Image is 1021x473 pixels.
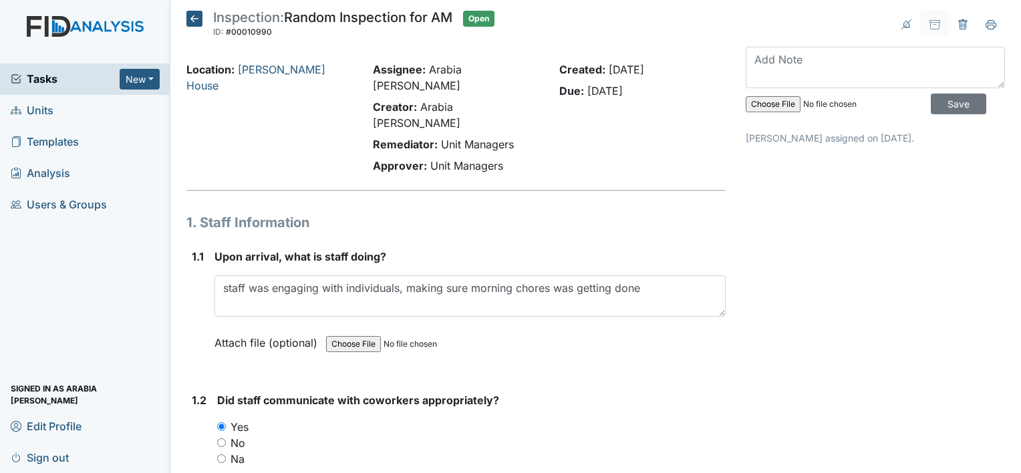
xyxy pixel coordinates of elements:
[430,159,503,172] span: Unit Managers
[214,250,386,263] span: Upon arrival, what is staff doing?
[226,27,272,37] span: #00010990
[11,71,120,87] a: Tasks
[217,438,226,447] input: No
[587,84,623,98] span: [DATE]
[11,100,53,121] span: Units
[559,84,584,98] strong: Due:
[120,69,160,90] button: New
[186,63,325,92] a: [PERSON_NAME] House
[373,159,427,172] strong: Approver:
[213,9,284,25] span: Inspection:
[11,132,79,152] span: Templates
[609,63,644,76] span: [DATE]
[373,63,426,76] strong: Assignee:
[559,63,605,76] strong: Created:
[463,11,494,27] span: Open
[192,249,204,265] label: 1.1
[231,435,245,451] label: No
[217,454,226,463] input: Na
[186,63,235,76] strong: Location:
[441,138,514,151] span: Unit Managers
[11,416,82,436] span: Edit Profile
[192,392,206,408] label: 1.2
[231,451,245,467] label: Na
[213,11,452,40] div: Random Inspection for AM
[213,27,224,37] span: ID:
[746,131,1005,145] p: [PERSON_NAME] assigned on [DATE].
[231,419,249,435] label: Yes
[11,163,70,184] span: Analysis
[214,327,323,351] label: Attach file (optional)
[373,138,438,151] strong: Remediator:
[11,194,107,215] span: Users & Groups
[217,422,226,431] input: Yes
[931,94,986,114] input: Save
[217,393,499,407] span: Did staff communicate with coworkers appropriately?
[373,100,417,114] strong: Creator:
[186,212,726,232] h1: 1. Staff Information
[11,447,69,468] span: Sign out
[11,384,160,405] span: Signed in as Arabia [PERSON_NAME]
